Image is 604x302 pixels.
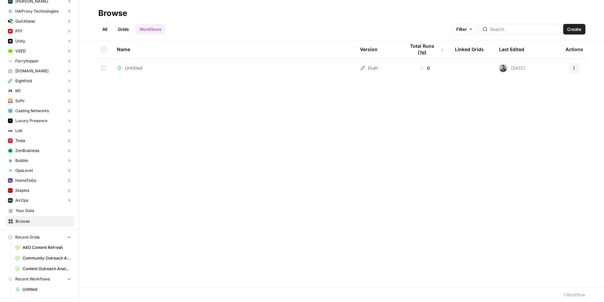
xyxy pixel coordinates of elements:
a: Untitled [12,284,74,295]
button: AirOps [5,195,74,205]
button: Ferryhopper [5,56,74,66]
button: Softr [5,96,74,106]
div: Total Runs (7d) [405,40,444,58]
input: Search [490,26,558,33]
div: 1 Workflow [563,291,585,298]
img: su6rzb6ooxtlguexw0i7h3ek2qys [8,19,13,24]
button: Lob [5,126,74,136]
span: Content Outreach Analysis [23,266,71,272]
span: Your Data [16,208,71,214]
span: VEED [15,48,26,54]
a: Grids [114,24,133,35]
img: c845c9yuzyvwi5puoqu5o4qkn2ly [8,128,13,133]
span: HomeToGo [15,178,36,184]
img: eexhd2qvoukt2ejwg9bmkswibbj7 [8,59,13,63]
span: AirOps [15,197,28,203]
img: svy77gcjjdc7uhmk89vzedrvhye4 [8,118,13,123]
span: Create [567,26,581,33]
img: jz86opb9spy4uaui193389rfc1lw [8,49,13,53]
img: 7ds9flyfqduh2wtqvmx690h1wasw [8,138,13,143]
button: Casting Networks [5,106,74,116]
img: o357k2hbai1jfx6sede2donr5eug [8,29,13,34]
span: AEO Content Refresh [23,245,71,251]
button: HomeToGo [5,176,74,186]
span: Casting Networks [15,108,49,114]
div: 0 [405,65,444,71]
img: 16hj2zu27bdcdvv6x26f6v9ttfr9 [499,64,507,72]
span: Bubble [15,158,28,164]
span: Tesla [15,138,25,144]
span: Softr [15,98,25,104]
a: All [98,24,111,35]
img: hh7meaiforme47590bv7wxo1t45d [8,69,13,73]
a: Community Outreach Analysis (4) [12,253,74,264]
span: Quickbase [15,18,35,24]
span: Staples [15,188,29,193]
button: PFF [5,26,74,36]
span: Browse [16,218,71,224]
img: do8wk4dovaz9o5hnn0uvf4l3wk8v [8,9,13,14]
span: Eightfold [15,78,32,84]
a: Untitled [117,65,349,71]
a: Content Outreach Analysis [12,264,74,274]
button: Bubble [5,156,74,166]
a: AEO Content Refresh [12,242,74,253]
button: Recent Workflows [5,274,74,284]
span: Recent Workflows [15,276,50,282]
span: Untitled [23,286,71,292]
button: Create [563,24,585,35]
div: Version [360,40,378,58]
span: Untitled [125,65,142,71]
div: Last Edited [499,40,524,58]
button: Quickbase [5,16,74,26]
span: Ferryhopper [15,58,39,64]
button: VEED [5,46,74,56]
button: HAProxy Technologies [5,6,74,16]
img: u52dqj6nif9cqx3xe6s2xey3h2g0 [8,168,13,173]
img: vmpcqx2fmvdmwy1o23gvq2azfiwc [8,89,13,93]
div: Linked Grids [455,40,484,58]
span: Lob [15,128,22,134]
div: Browse [98,8,127,19]
a: Workflows [135,24,165,35]
span: HAProxy Technologies [15,8,58,14]
span: [DOMAIN_NAME] [15,68,48,74]
div: Name [117,40,349,58]
button: M1 [5,86,74,96]
button: Filter [452,24,477,35]
img: u25qovtamnly6sk9lrzerh11n33j [8,79,13,83]
img: yjux4x3lwinlft1ym4yif8lrli78 [8,198,13,203]
button: Recent Grids [5,232,74,242]
span: ZenBusiness [15,148,39,154]
img: 7dc9v8omtoqmry730cgyi9lm7ris [8,178,13,183]
span: Luxury Presence [15,118,47,124]
span: Unity [15,38,25,44]
button: Staples [5,186,74,195]
button: ZenBusiness [5,146,74,156]
span: PFF [15,28,23,34]
img: l38ge4hqsz3ncugeacxi3fkp7vky [8,188,13,193]
img: en82gte408cjjpk3rc19j1mw467d [8,158,13,163]
img: 8f5vzodz3ludql2tbwx8bi1d52yn [8,99,13,103]
button: Unity [5,36,74,46]
button: Tesla [5,136,74,146]
button: Eightfold [5,76,74,86]
span: OpsLevel [15,168,33,174]
div: Actions [565,40,583,58]
button: OpsLevel [5,166,74,176]
button: Luxury Presence [5,116,74,126]
button: [DOMAIN_NAME] [5,66,74,76]
span: M1 [15,88,21,94]
img: 05m09w22jc6cxach36uo5q7oe4kr [8,148,13,153]
span: Recent Grids [15,234,40,240]
span: Community Outreach Analysis (4) [23,255,71,261]
img: 66biwi03tkzvi81snoqf9kzs6x53 [8,39,13,43]
div: Draft [360,65,378,71]
img: tzz65mse7x1e4n6fp64we22ez3zb [8,109,13,113]
a: Browse [5,216,74,227]
a: Your Data [5,205,74,216]
span: Filter [456,26,467,33]
div: [DATE] [499,64,525,72]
